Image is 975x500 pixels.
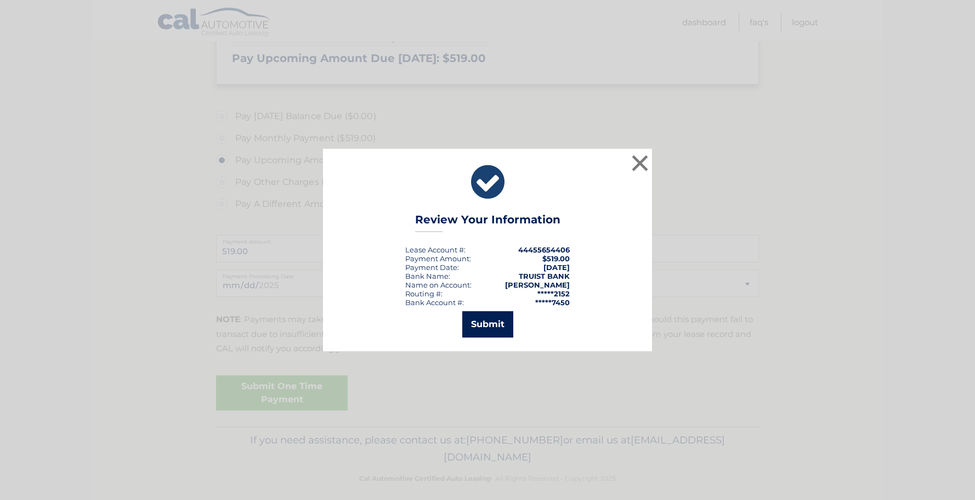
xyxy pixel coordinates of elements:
[405,280,472,289] div: Name on Account:
[405,272,450,280] div: Bank Name:
[519,272,570,280] strong: TRUIST BANK
[405,298,464,307] div: Bank Account #:
[543,263,570,272] span: [DATE]
[405,254,471,263] div: Payment Amount:
[518,245,570,254] strong: 44455654406
[405,289,443,298] div: Routing #:
[405,245,466,254] div: Lease Account #:
[405,263,457,272] span: Payment Date
[462,311,513,338] button: Submit
[405,263,459,272] div: :
[629,152,651,174] button: ×
[505,280,570,289] strong: [PERSON_NAME]
[542,254,570,263] span: $519.00
[415,213,560,232] h3: Review Your Information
